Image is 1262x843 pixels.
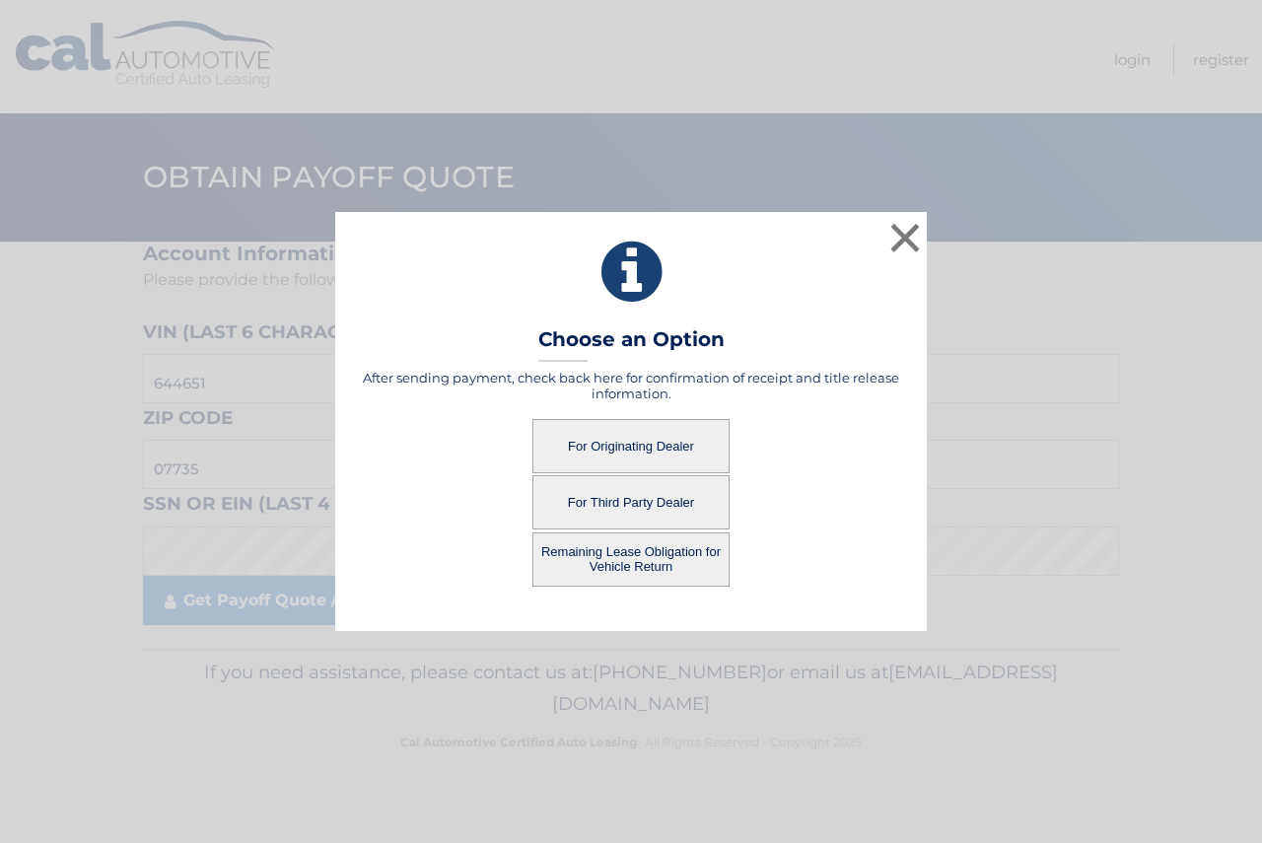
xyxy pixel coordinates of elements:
[532,475,730,529] button: For Third Party Dealer
[532,419,730,473] button: For Originating Dealer
[532,532,730,587] button: Remaining Lease Obligation for Vehicle Return
[360,370,902,401] h5: After sending payment, check back here for confirmation of receipt and title release information.
[538,327,725,362] h3: Choose an Option
[885,218,925,257] button: ×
